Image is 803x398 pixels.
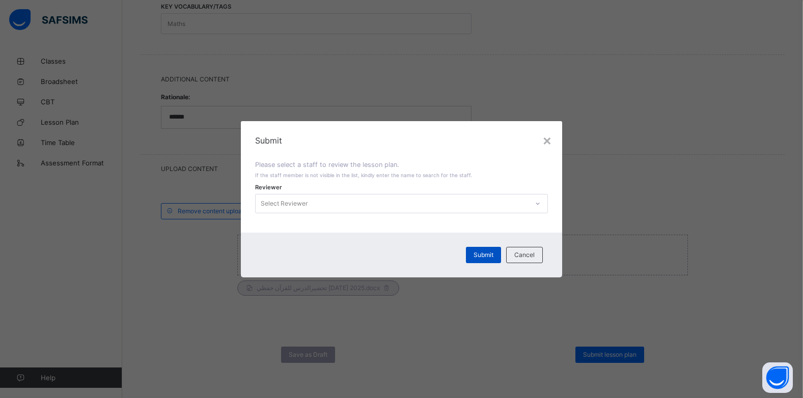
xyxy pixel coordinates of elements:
[255,135,548,146] span: Submit
[514,251,535,259] span: Cancel
[255,161,399,168] span: Please select a staff to review the lesson plan.
[474,251,493,259] span: Submit
[255,184,282,191] span: Reviewer
[261,194,308,213] div: Select Reviewer
[542,131,552,149] div: ×
[255,172,472,178] span: If the staff member is not visible in the list, kindly enter the name to search for the staff.
[762,362,793,393] button: Open asap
